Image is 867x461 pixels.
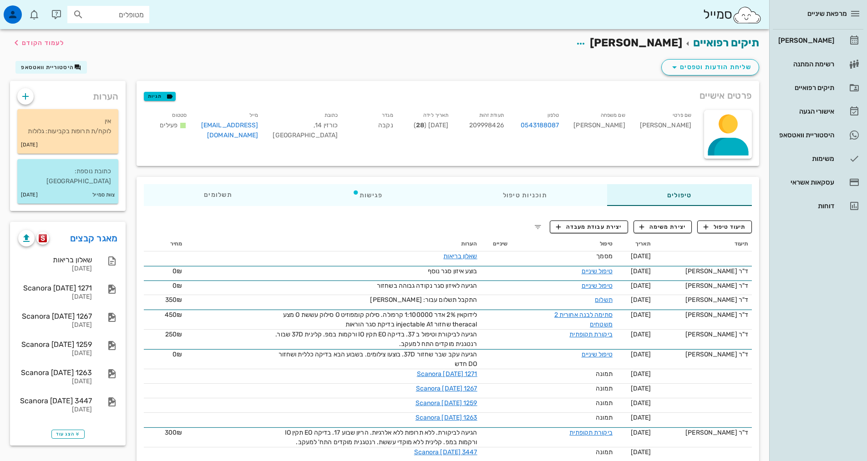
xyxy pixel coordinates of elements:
div: פגישות [292,184,443,206]
a: Scanora [DATE] 1259 [416,399,477,407]
div: [DATE] [18,350,92,357]
span: 209998426 [469,121,504,129]
img: SmileCloud logo [732,6,762,24]
div: דוחות [776,202,834,210]
button: הצג עוד [51,430,85,439]
span: [GEOGRAPHIC_DATA] [273,131,338,139]
span: שליחת הודעות וטפסים [669,62,751,73]
th: טיפול [511,237,616,251]
small: שם משפחה [601,112,625,118]
div: ד"ר [PERSON_NAME] [658,428,748,437]
span: לעמוד הקודם [22,39,64,47]
img: scanora logo [39,234,47,242]
span: לידוקאין 2% אדר 1:100000 קרפולה. סילוק קומפוזיט O סילוק עששת O מצע theracal שחזור injectable A1 ב... [283,311,477,328]
div: [DATE] [18,378,92,386]
span: [DATE] [631,252,651,260]
div: [DATE] [18,406,92,414]
div: משימות [776,155,834,162]
a: ביקורת תקופתית [569,429,612,436]
button: לעמוד הקודם [11,35,64,51]
small: טלפון [548,112,559,118]
span: [DATE] [631,399,651,407]
span: הגיעה לביקורת וטיפול ב 37. בדיקה EO תקין IO ורקמות במפ. קלינית 37D שבור. רנטגנית מוקדים התח למעקב. [275,331,477,348]
small: תאריך לידה [423,112,448,118]
span: [DATE] [631,331,651,338]
a: רשימת המתנה [773,53,863,75]
span: תג [27,7,32,13]
span: 0₪ [172,282,182,290]
a: [EMAIL_ADDRESS][DOMAIN_NAME] [201,121,259,139]
div: הערות [10,81,126,107]
div: [PERSON_NAME] [566,108,632,146]
div: טיפולים [607,184,752,206]
div: Scanora [DATE] 1271 [18,284,92,292]
div: Scanora [DATE] 1267 [18,312,92,321]
span: היסטוריית וואטסאפ [21,64,74,70]
a: סתימה לבנה אחורית 2 משטחים [554,311,613,328]
span: תמונה [596,414,613,421]
div: ד"ר [PERSON_NAME] [658,310,748,320]
a: 0543188087 [521,120,559,130]
span: [DATE] [631,282,651,290]
span: [DATE] ( ) [414,121,448,129]
div: ד"ר [PERSON_NAME] [658,350,748,359]
span: [DATE] [631,414,651,421]
p: כתובת נוספת: [GEOGRAPHIC_DATA] [25,166,111,186]
span: [DATE] [631,429,651,436]
button: שליחת הודעות וטפסים [661,59,759,75]
span: 450₪ [165,311,182,319]
div: ד"ר [PERSON_NAME] [658,330,748,339]
span: כורזין 14 [314,121,338,129]
span: [DATE] [631,351,651,358]
div: נקבה [345,108,401,146]
th: שיניים [481,237,511,251]
div: ד"ר [PERSON_NAME] [658,295,748,305]
div: רשימת המתנה [776,60,834,68]
span: [DATE] [631,385,651,392]
div: תיקים רפואיים [776,84,834,91]
div: סמייל [703,5,762,25]
button: תגיות [144,92,176,101]
span: , [314,121,315,129]
span: הצג עוד [56,431,80,437]
a: Scanora [DATE] 3447 [414,448,477,456]
div: Scanora [DATE] 3447 [18,396,92,405]
span: [DATE] [631,448,651,456]
span: בוצע איזון סגר נוסף [428,267,477,275]
small: כתובת [324,112,338,118]
div: אישורי הגעה [776,108,834,115]
small: תעודת זהות [479,112,504,118]
a: דוחות [773,195,863,217]
button: scanora logo [36,232,49,245]
span: פעילים [160,121,177,129]
span: הגיעה לביקורת. ללא תרופות ללא אלרגיות. הריון שבוע 17. בדיקה EO תקין IO ורקמות במפ. קלינית ללא מוק... [285,429,477,446]
span: 300₪ [165,429,182,436]
span: תיעוד טיפול [704,223,746,231]
small: מגדר [382,112,393,118]
button: תיעוד טיפול [697,220,752,233]
span: [DATE] [631,370,651,378]
div: [PERSON_NAME] [776,37,834,44]
strong: 28 [416,121,424,129]
span: תמונה [596,399,613,407]
span: 0₪ [172,351,182,358]
span: מרפאת שיניים [807,10,847,18]
div: ד"ר [PERSON_NAME] [658,281,748,291]
span: תגיות [148,92,172,100]
th: מחיר [144,237,186,251]
small: [DATE] [21,190,38,200]
a: תיקים רפואיים [773,77,863,99]
span: 350₪ [165,296,182,304]
div: Scanora [DATE] 1259 [18,340,92,349]
span: [PERSON_NAME] [590,36,682,49]
button: היסטוריית וואטסאפ [15,61,87,74]
small: מייל [249,112,258,118]
span: הגיעה עקב שבר שחזור 37D. בוצעו צילומים. בשבוע הבא בדיקה כללית ושחזור DO חדש [279,351,477,368]
div: [DATE] [18,293,92,301]
button: יצירת משימה [634,220,692,233]
a: Scanora [DATE] 1271 [417,370,477,378]
div: [DATE] [18,265,92,273]
span: יצירת עבודת מעבדה [556,223,622,231]
div: [PERSON_NAME] [633,108,699,146]
span: [DATE] [631,311,651,319]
